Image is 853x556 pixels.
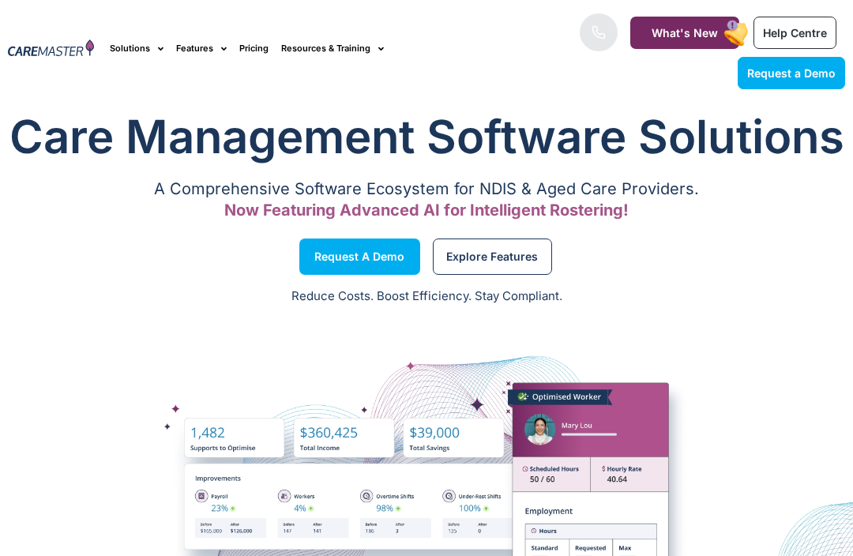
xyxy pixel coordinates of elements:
[753,17,836,49] a: Help Centre
[433,239,552,275] a: Explore Features
[281,22,384,75] a: Resources & Training
[8,39,94,58] img: CareMaster Logo
[652,26,718,39] span: What's New
[314,253,404,261] span: Request a Demo
[630,17,739,49] a: What's New
[8,105,845,168] h1: Care Management Software Solutions
[763,26,827,39] span: Help Centre
[9,287,844,306] p: Reduce Costs. Boost Efficiency. Stay Compliant.
[239,22,269,75] a: Pricing
[176,22,227,75] a: Features
[446,253,538,261] span: Explore Features
[747,66,836,80] span: Request a Demo
[110,22,163,75] a: Solutions
[8,184,845,194] p: A Comprehensive Software Ecosystem for NDIS & Aged Care Providers.
[224,201,629,220] span: Now Featuring Advanced AI for Intelligent Rostering!
[738,57,845,89] a: Request a Demo
[299,239,420,275] a: Request a Demo
[110,22,543,75] nav: Menu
